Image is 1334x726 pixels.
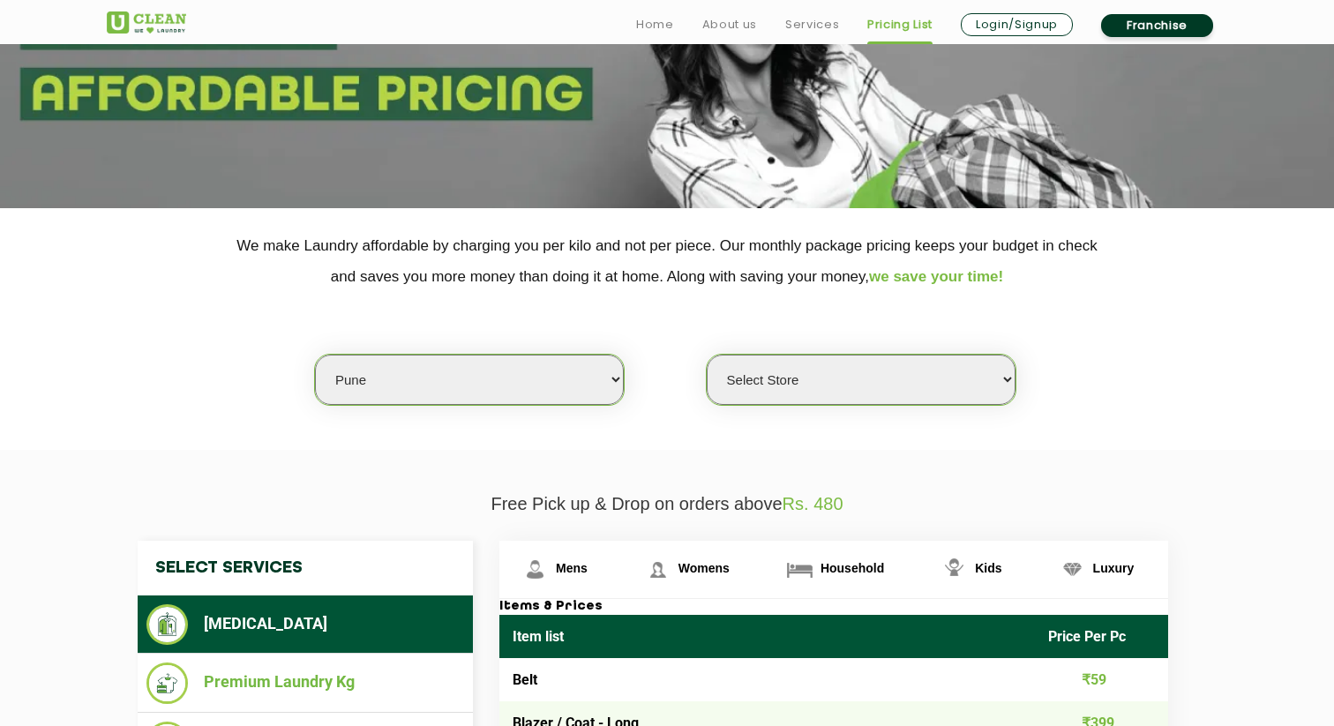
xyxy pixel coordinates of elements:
[784,554,815,585] img: Household
[642,554,673,585] img: Womens
[783,494,843,513] span: Rs. 480
[499,615,1035,658] th: Item list
[1093,561,1135,575] span: Luxury
[520,554,551,585] img: Mens
[939,554,970,585] img: Kids
[702,14,757,35] a: About us
[961,13,1073,36] a: Login/Signup
[1057,554,1088,585] img: Luxury
[499,658,1035,701] td: Belt
[1035,615,1169,658] th: Price Per Pc
[107,230,1227,292] p: We make Laundry affordable by charging you per kilo and not per piece. Our monthly package pricin...
[146,604,464,645] li: [MEDICAL_DATA]
[1101,14,1213,37] a: Franchise
[146,662,188,704] img: Premium Laundry Kg
[146,662,464,704] li: Premium Laundry Kg
[107,494,1227,514] p: Free Pick up & Drop on orders above
[636,14,674,35] a: Home
[867,14,933,35] a: Pricing List
[499,599,1168,615] h3: Items & Prices
[1035,658,1169,701] td: ₹59
[146,604,188,645] img: Dry Cleaning
[821,561,884,575] span: Household
[869,268,1003,285] span: we save your time!
[785,14,839,35] a: Services
[678,561,730,575] span: Womens
[975,561,1001,575] span: Kids
[556,561,588,575] span: Mens
[107,11,186,34] img: UClean Laundry and Dry Cleaning
[138,541,473,595] h4: Select Services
